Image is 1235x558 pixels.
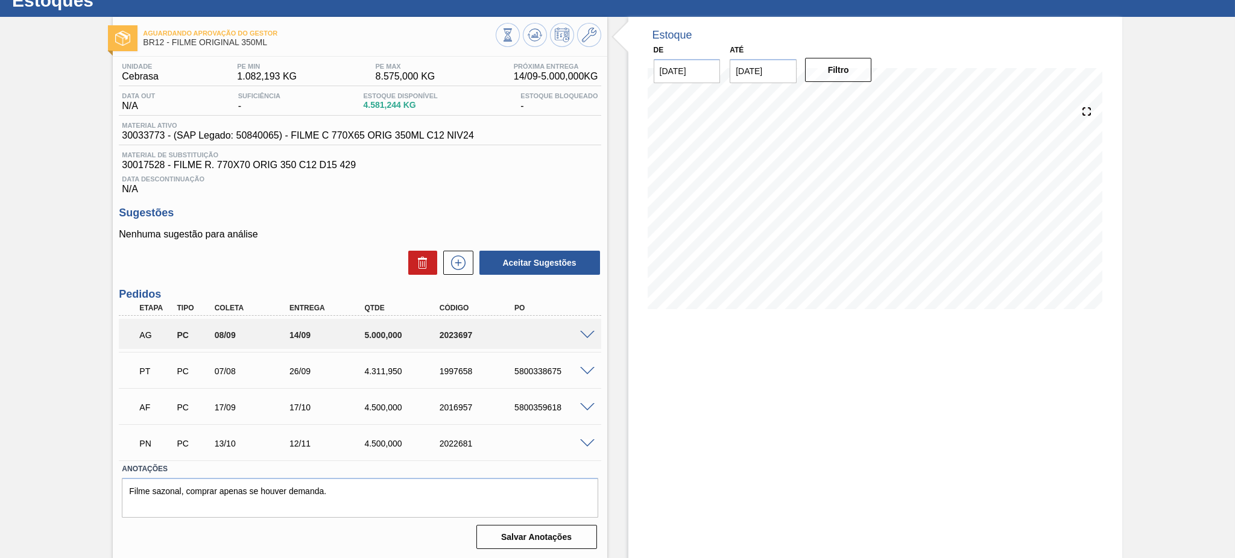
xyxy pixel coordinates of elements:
span: Material ativo [122,122,473,129]
span: 14/09 - 5.000,000 KG [514,71,598,82]
div: Código [437,304,521,312]
div: Entrega [286,304,371,312]
p: AG [139,330,172,340]
span: Aguardando Aprovação do Gestor [143,30,495,37]
div: Pedido em Negociação [136,430,175,457]
input: dd/mm/yyyy [654,59,721,83]
div: 5800338675 [511,366,596,376]
div: 5.000,000 [361,330,446,340]
textarea: Filme sazonal, comprar apenas se houver demanda. [122,478,598,518]
span: 30033773 - (SAP Legado: 50840065) - FILME C 770X65 ORIG 350ML C12 NIV24 [122,130,473,141]
div: N/A [119,171,601,195]
div: PO [511,304,596,312]
button: Visão Geral dos Estoques [496,23,520,47]
span: PE MAX [376,63,435,70]
div: Pedido de Compra [174,330,213,340]
span: 8.575,000 KG [376,71,435,82]
span: Unidade [122,63,158,70]
div: 14/09/2025 [286,330,371,340]
div: Qtde [361,304,446,312]
div: 17/09/2025 [212,403,296,412]
span: Data Descontinuação [122,175,598,183]
button: Ir ao Master Data / Geral [577,23,601,47]
div: Tipo [174,304,213,312]
div: 5800359618 [511,403,596,412]
div: Pedido de Compra [174,439,213,448]
div: 2022681 [437,439,521,448]
span: Cebrasa [122,71,158,82]
div: Aceitar Sugestões [473,249,601,276]
div: Pedido de Compra [174,403,213,412]
span: Estoque Bloqueado [520,92,598,99]
div: Pedido de Compra [174,366,213,376]
button: Salvar Anotações [476,525,597,549]
div: Aguardando Aprovação do Gestor [136,322,175,348]
div: 26/09/2025 [286,366,371,376]
div: 1997658 [437,366,521,376]
div: - [517,92,601,111]
div: 07/08/2025 [212,366,296,376]
label: Anotações [122,460,598,478]
span: Material de Substituição [122,151,598,158]
span: 1.082,193 KG [237,71,297,82]
span: BR12 - FILME ORIGINAL 350ML [143,38,495,47]
span: Suficiência [238,92,280,99]
span: PE MIN [237,63,297,70]
p: Nenhuma sugestão para análise [119,229,601,240]
button: Aceitar Sugestões [479,251,600,275]
button: Atualizar Gráfico [523,23,547,47]
div: N/A [119,92,158,111]
span: Data out [122,92,155,99]
div: - [235,92,283,111]
span: 4.581,244 KG [363,101,437,110]
span: Próxima Entrega [514,63,598,70]
p: PT [139,366,172,376]
div: 2016957 [437,403,521,412]
div: Estoque [652,29,692,42]
img: Ícone [115,31,130,46]
p: AF [139,403,172,412]
div: Aguardando Faturamento [136,394,175,421]
div: Pedido em Trânsito [136,358,175,384]
div: Nova sugestão [437,251,473,275]
label: De [654,46,664,54]
div: 4.500,000 [361,403,446,412]
input: dd/mm/yyyy [730,59,797,83]
div: 17/10/2025 [286,403,371,412]
h3: Pedidos [119,288,601,301]
div: Etapa [136,304,175,312]
button: Filtro [805,58,872,82]
div: Excluir Sugestões [402,251,437,275]
h3: Sugestões [119,207,601,219]
div: Coleta [212,304,296,312]
div: 2023697 [437,330,521,340]
button: Programar Estoque [550,23,574,47]
div: 08/09/2025 [212,330,296,340]
span: Estoque Disponível [363,92,437,99]
div: 4.500,000 [361,439,446,448]
p: PN [139,439,172,448]
label: Até [730,46,744,54]
span: 30017528 - FILME R. 770X70 ORIG 350 C12 D15 429 [122,160,598,171]
div: 12/11/2025 [286,439,371,448]
div: 4.311,950 [361,366,446,376]
div: 13/10/2025 [212,439,296,448]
